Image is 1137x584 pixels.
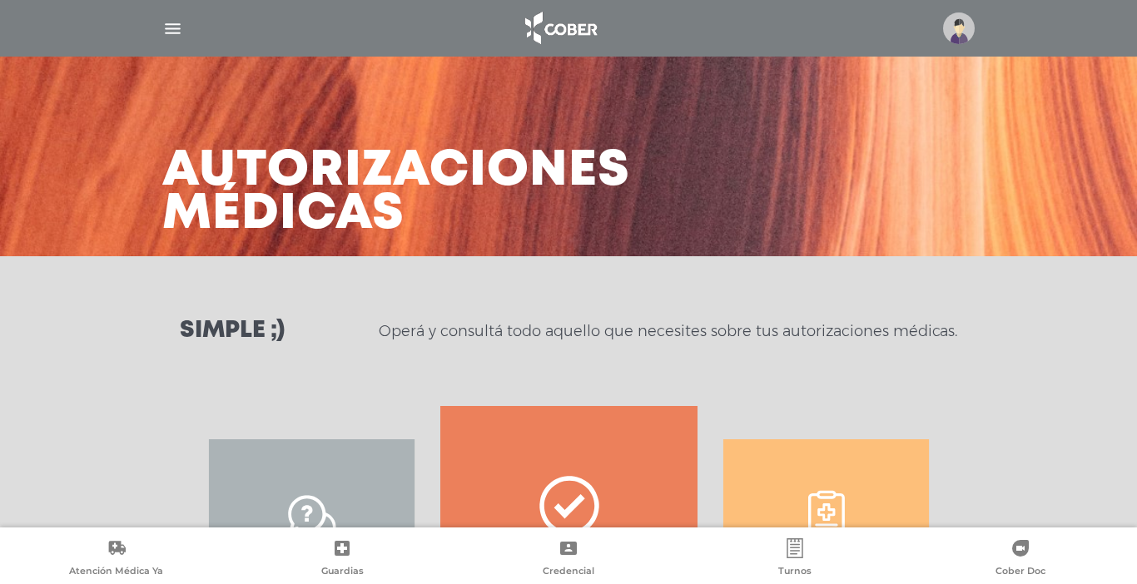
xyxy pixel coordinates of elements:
[3,538,230,581] a: Atención Médica Ya
[69,565,163,580] span: Atención Médica Ya
[321,565,364,580] span: Guardias
[778,565,812,580] span: Turnos
[180,319,285,343] h3: Simple ;)
[543,565,594,580] span: Credencial
[907,538,1134,581] a: Cober Doc
[379,321,957,341] p: Operá y consultá todo aquello que necesites sobre tus autorizaciones médicas.
[455,538,682,581] a: Credencial
[682,538,908,581] a: Turnos
[516,8,603,48] img: logo_cober_home-white.png
[995,565,1045,580] span: Cober Doc
[230,538,456,581] a: Guardias
[943,12,975,44] img: profile-placeholder.svg
[162,18,183,39] img: Cober_menu-lines-white.svg
[162,150,630,236] h3: Autorizaciones médicas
